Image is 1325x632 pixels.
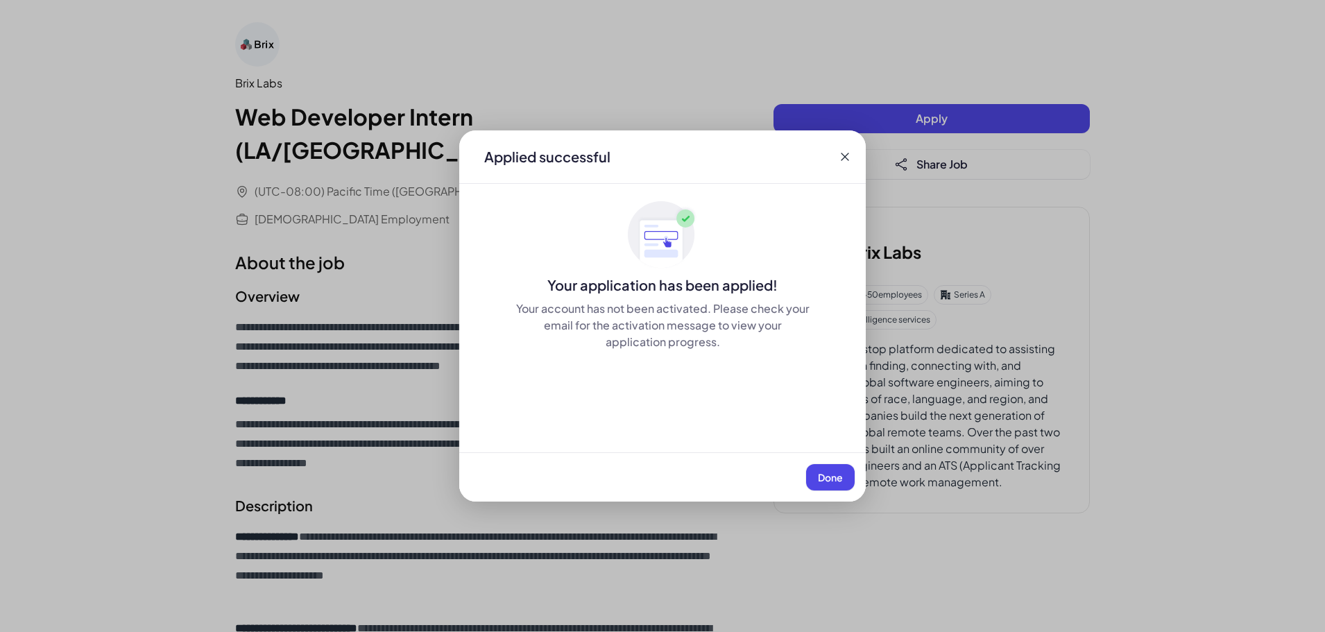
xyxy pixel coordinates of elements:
img: ApplyedMaskGroup3.svg [628,200,697,270]
div: Applied successful [484,147,610,166]
div: Your account has not been activated. Please check your email for the activation message to view y... [515,300,810,350]
div: Your application has been applied! [459,275,866,295]
span: Done [818,471,843,484]
button: Done [806,464,855,490]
